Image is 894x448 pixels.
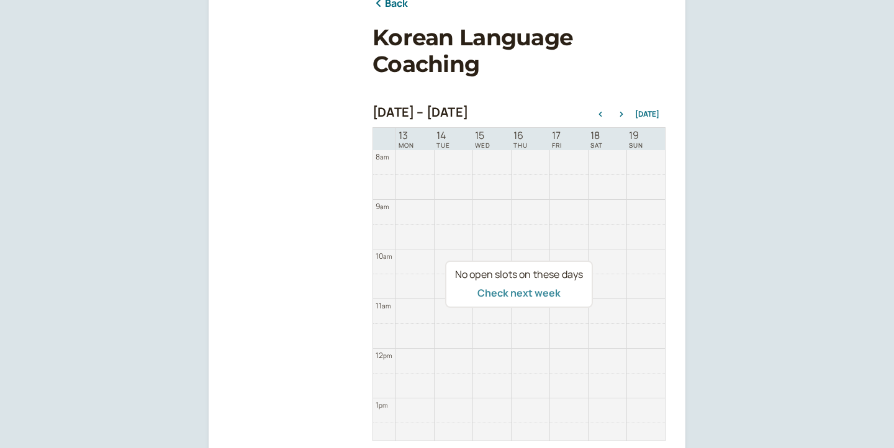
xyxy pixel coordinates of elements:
div: No open slots on these days [455,267,583,283]
h2: [DATE] – [DATE] [372,105,468,120]
h1: Korean Language Coaching [372,24,666,78]
button: Check next week [477,287,561,298]
button: [DATE] [635,110,659,119]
